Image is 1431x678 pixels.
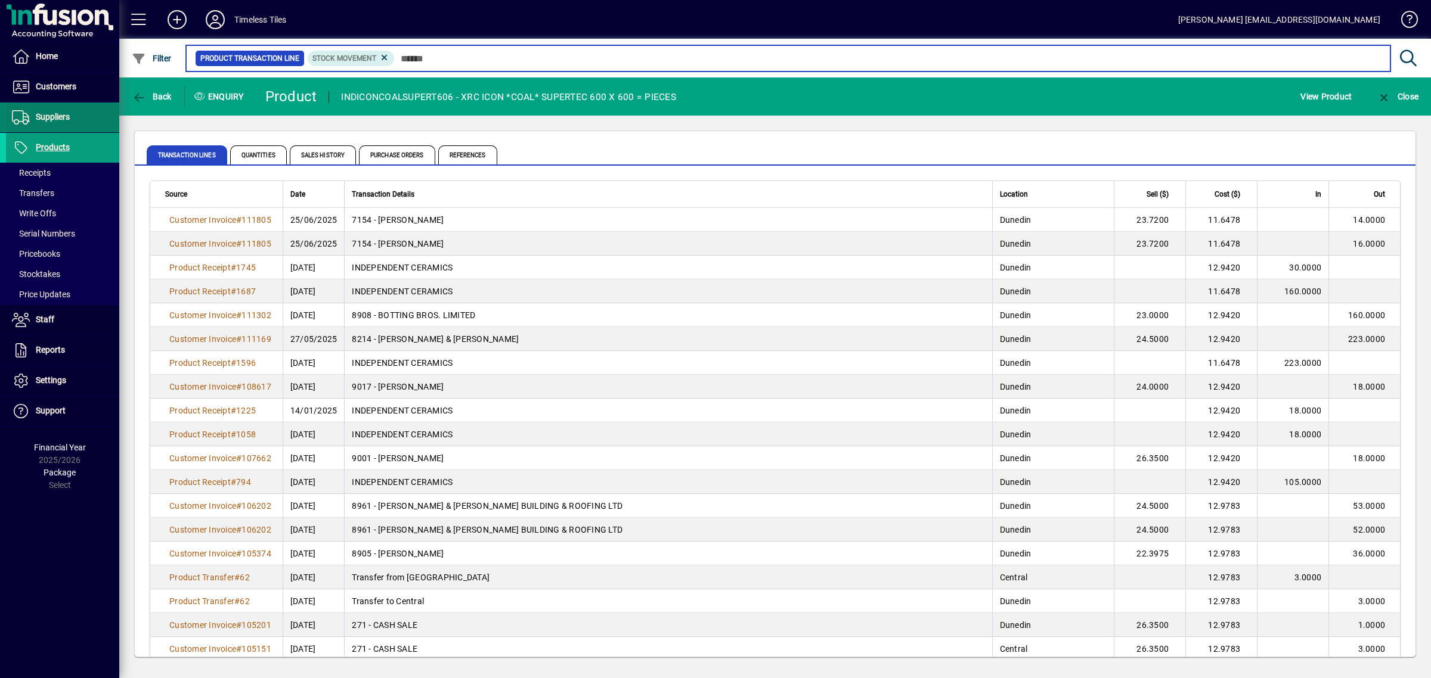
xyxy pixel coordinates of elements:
[1289,406,1321,415] span: 18.0000
[344,232,992,256] td: 7154 - [PERSON_NAME]
[1374,86,1421,107] button: Close
[1185,279,1257,303] td: 11.6478
[283,565,345,589] td: [DATE]
[1114,303,1185,327] td: 23.0000
[132,92,172,101] span: Back
[344,208,992,232] td: 7154 - [PERSON_NAME]
[1353,382,1385,391] span: 18.0000
[1284,358,1321,368] span: 223.0000
[1353,215,1385,225] span: 14.0000
[6,42,119,71] a: Home
[36,406,66,415] span: Support
[169,406,231,415] span: Product Receipt
[1185,494,1257,518] td: 12.9783
[12,188,54,198] span: Transfers
[344,446,992,470] td: 9001 - [PERSON_NAME]
[1348,310,1385,320] span: 160.0000
[1178,10,1380,29] div: [PERSON_NAME] [EMAIL_ADDRESS][DOMAIN_NAME]
[236,239,241,248] span: #
[165,452,275,465] a: Customer Invoice#107662
[344,375,992,399] td: 9017 - [PERSON_NAME]
[6,203,119,223] a: Write Offs
[283,494,345,518] td: [DATE]
[236,287,256,296] span: 1687
[1185,327,1257,351] td: 12.9420
[1000,596,1032,606] span: Dunedin
[1348,334,1385,344] span: 223.0000
[241,501,271,511] span: 106202
[169,215,236,225] span: Customer Invoice
[1114,637,1185,661] td: 26.3500
[236,477,251,487] span: 794
[1358,620,1386,630] span: 1.0000
[230,145,287,164] span: Quantities
[1353,453,1385,463] span: 18.0000
[169,453,236,463] span: Customer Invoice
[234,596,240,606] span: #
[1353,525,1385,534] span: 52.0000
[169,501,236,511] span: Customer Invoice
[344,542,992,565] td: 8905 - [PERSON_NAME]
[165,188,275,201] div: Source
[344,399,992,422] td: INDEPENDENT CERAMICS
[344,256,992,279] td: INDEPENDENT CERAMICS
[169,310,236,320] span: Customer Invoice
[1000,310,1032,320] span: Dunedin
[1289,430,1321,439] span: 18.0000
[1353,549,1385,558] span: 36.0000
[6,163,119,183] a: Receipts
[283,232,345,256] td: 25/06/2025
[147,145,227,164] span: Transaction Lines
[165,380,275,393] a: Customer Invoice#108617
[165,213,275,226] a: Customer Invoice#111805
[165,428,260,441] a: Product Receipt#1058
[165,642,275,655] a: Customer Invoice#105151
[36,82,76,91] span: Customers
[240,573,250,582] span: 62
[283,589,345,613] td: [DATE]
[1377,92,1418,101] span: Close
[241,453,271,463] span: 107662
[129,48,175,69] button: Filter
[119,86,185,107] app-page-header-button: Back
[129,86,175,107] button: Back
[165,547,275,560] a: Customer Invoice#105374
[1289,263,1321,272] span: 30.0000
[44,468,76,477] span: Package
[1185,446,1257,470] td: 12.9420
[165,332,275,346] a: Customer Invoice#111169
[169,358,231,368] span: Product Receipt
[1000,215,1032,225] span: Dunedin
[1315,188,1321,201] span: In
[6,284,119,304] a: Price Updates
[1294,573,1322,582] span: 3.0000
[236,358,256,368] span: 1596
[169,525,236,534] span: Customer Invoice
[165,188,187,201] span: Source
[169,620,236,630] span: Customer Invoice
[344,422,992,446] td: INDEPENDENT CERAMICS
[241,549,271,558] span: 105374
[234,573,240,582] span: #
[1185,399,1257,422] td: 12.9420
[6,396,119,426] a: Support
[234,10,286,29] div: Timeless Tiles
[1114,232,1185,256] td: 23.7200
[165,356,260,369] a: Product Receipt#1596
[1297,86,1355,107] button: View Product
[344,494,992,518] td: 8961 - [PERSON_NAME] & [PERSON_NAME] BUILDING & ROOFING LTD
[165,261,260,274] a: Product Receipt#1745
[12,249,60,259] span: Pricebooks
[1364,86,1431,107] app-page-header-button: Close enquiry
[344,351,992,375] td: INDEPENDENT CERAMICS
[236,453,241,463] span: #
[241,620,271,630] span: 105201
[1392,2,1416,41] a: Knowledge Base
[236,382,241,391] span: #
[283,256,345,279] td: [DATE]
[344,470,992,494] td: INDEPENDENT CERAMICS
[352,188,414,201] span: Transaction Details
[6,305,119,335] a: Staff
[344,303,992,327] td: 8908 - BOTTING BROS. LIMITED
[158,9,196,30] button: Add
